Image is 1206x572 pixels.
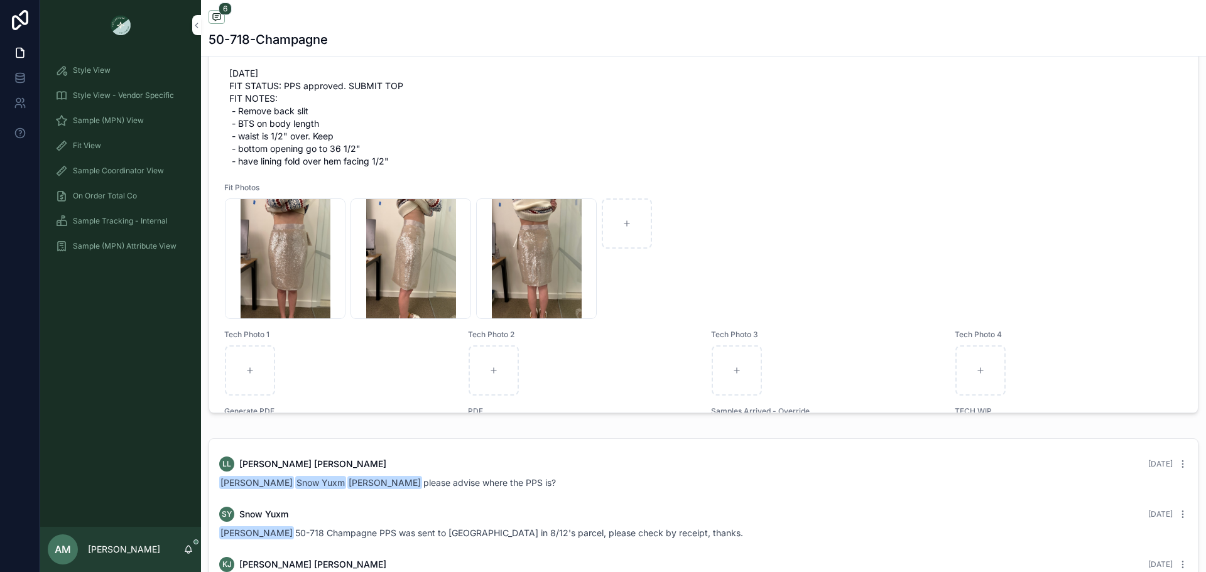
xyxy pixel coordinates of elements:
[239,458,386,470] span: [PERSON_NAME] [PERSON_NAME]
[48,185,193,207] a: On Order Total Co
[239,508,288,521] span: Snow Yuxm
[1148,509,1173,519] span: [DATE]
[219,477,556,488] span: please advise where the PPS is?
[468,330,697,340] span: Tech Photo 2
[1148,559,1173,569] span: [DATE]
[73,216,168,226] span: Sample Tracking - Internal
[48,134,193,157] a: Fit View
[48,210,193,232] a: Sample Tracking - Internal
[73,90,174,100] span: Style View - Vendor Specific
[711,330,940,340] span: Tech Photo 3
[219,476,294,489] span: [PERSON_NAME]
[219,526,294,539] span: [PERSON_NAME]
[955,406,1183,416] span: TECH WIP
[219,527,743,538] span: 50-718 Champagne PPS was sent to [GEOGRAPHIC_DATA] in 8/12's parcel, please check by receipt, tha...
[224,406,453,416] span: Generate PDF
[111,15,131,35] img: App logo
[468,406,697,416] span: PDF
[40,50,201,274] div: scrollable content
[347,476,422,489] span: [PERSON_NAME]
[55,542,71,557] span: AM
[222,459,231,469] span: LL
[48,235,193,257] a: Sample (MPN) Attribute View
[224,183,1183,193] span: Fit Photos
[955,330,1183,340] span: Tech Photo 4
[295,476,346,489] span: Snow Yuxm
[1148,459,1173,468] span: [DATE]
[48,159,193,182] a: Sample Coordinator View
[224,330,453,340] span: Tech Photo 1
[711,406,940,416] span: Samples Arrived - Override
[48,84,193,107] a: Style View - Vendor Specific
[73,141,101,151] span: Fit View
[73,166,164,176] span: Sample Coordinator View
[222,509,232,519] span: SY
[73,241,177,251] span: Sample (MPN) Attribute View
[209,10,225,26] button: 6
[73,116,144,126] span: Sample (MPN) View
[48,59,193,82] a: Style View
[88,543,160,556] p: [PERSON_NAME]
[73,191,137,201] span: On Order Total Co
[73,65,111,75] span: Style View
[239,558,386,571] span: [PERSON_NAME] [PERSON_NAME]
[219,3,232,15] span: 6
[48,109,193,132] a: Sample (MPN) View
[222,559,232,569] span: KJ
[209,31,328,48] h1: 50-718-Champagne
[229,67,1178,168] span: [DATE] FIT STATUS: PPS approved. SUBMIT TOP FIT NOTES: - Remove back slit - BTS on body length - ...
